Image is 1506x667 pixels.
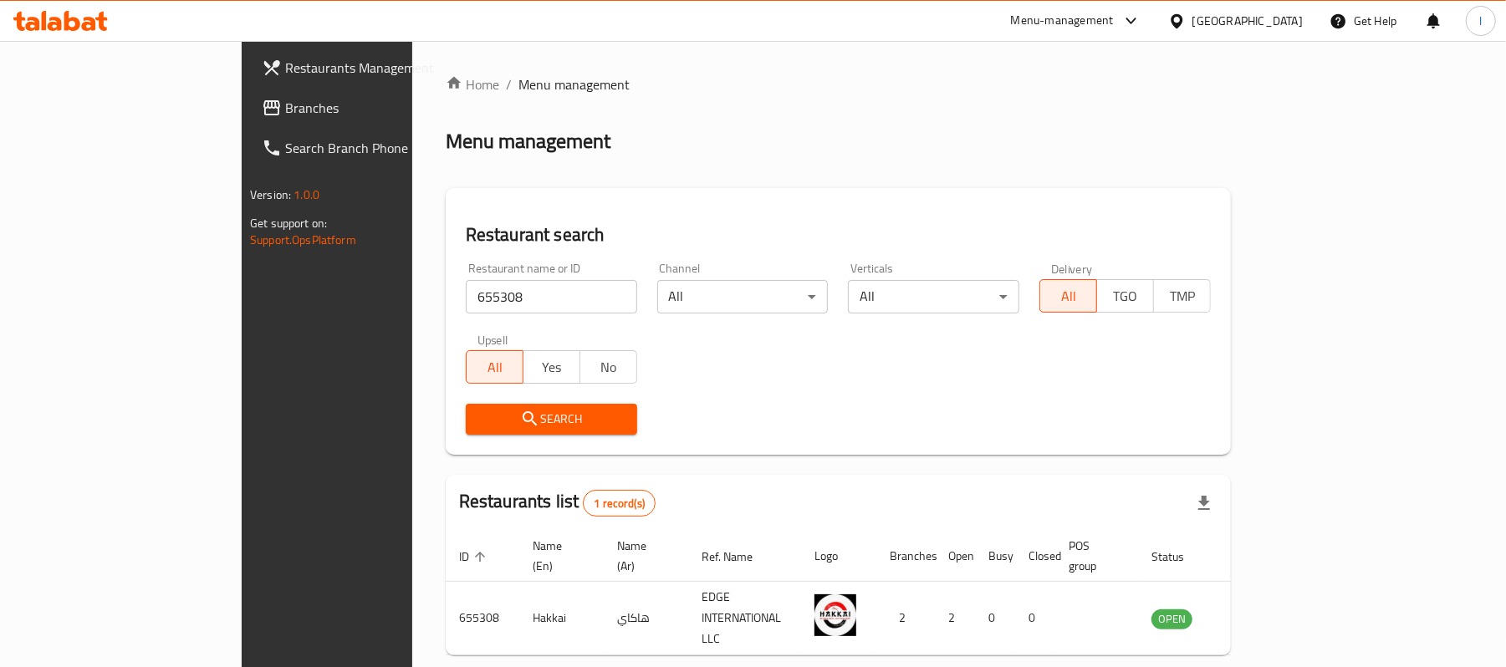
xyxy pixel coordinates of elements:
td: 0 [1015,582,1055,655]
th: Busy [975,531,1015,582]
img: Hakkai [814,594,856,636]
th: Closed [1015,531,1055,582]
a: Search Branch Phone [248,128,493,168]
a: Restaurants Management [248,48,493,88]
span: Yes [530,355,574,379]
div: Total records count [583,490,656,517]
label: Delivery [1051,262,1093,274]
div: All [657,280,829,313]
button: All [1039,279,1097,313]
span: Status [1151,547,1206,567]
span: Name (Ar) [617,536,668,576]
span: l [1479,12,1482,30]
th: Branches [876,531,935,582]
nav: breadcrumb [446,74,1231,94]
li: / [506,74,512,94]
div: OPEN [1151,609,1192,629]
span: OPEN [1151,609,1192,629]
a: Branches [248,88,493,128]
td: 0 [975,582,1015,655]
button: TMP [1153,279,1211,313]
table: enhanced table [446,531,1284,655]
span: ID [459,547,491,567]
span: Name (En) [533,536,584,576]
span: Menu management [518,74,630,94]
th: Open [935,531,975,582]
span: Get support on: [250,212,327,234]
a: Support.OpsPlatform [250,229,356,251]
input: Search for restaurant name or ID.. [466,280,637,313]
td: هاكاي [604,582,688,655]
span: Version: [250,184,291,206]
th: Action [1226,531,1284,582]
h2: Restaurant search [466,222,1211,247]
div: [GEOGRAPHIC_DATA] [1192,12,1303,30]
span: No [587,355,630,379]
button: Search [466,404,637,435]
span: Restaurants Management [285,58,480,78]
div: Menu-management [1011,11,1114,31]
button: TGO [1096,279,1154,313]
span: POS group [1069,536,1118,576]
span: Ref. Name [702,547,774,567]
span: All [1047,284,1090,308]
span: 1 record(s) [584,496,655,512]
span: Search [479,409,624,430]
div: Export file [1184,483,1224,523]
td: 2 [876,582,935,655]
td: 2 [935,582,975,655]
span: 1.0.0 [294,184,319,206]
span: Branches [285,98,480,118]
td: EDGE INTERNATIONAL LLC [688,582,801,655]
th: Logo [801,531,876,582]
button: Yes [523,350,580,384]
h2: Restaurants list [459,489,656,517]
span: TMP [1161,284,1204,308]
button: All [466,350,523,384]
span: Search Branch Phone [285,138,480,158]
label: Upsell [477,333,508,345]
h2: Menu management [446,128,610,155]
td: Hakkai [519,582,604,655]
div: All [848,280,1019,313]
span: All [473,355,517,379]
span: TGO [1104,284,1147,308]
button: No [579,350,637,384]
